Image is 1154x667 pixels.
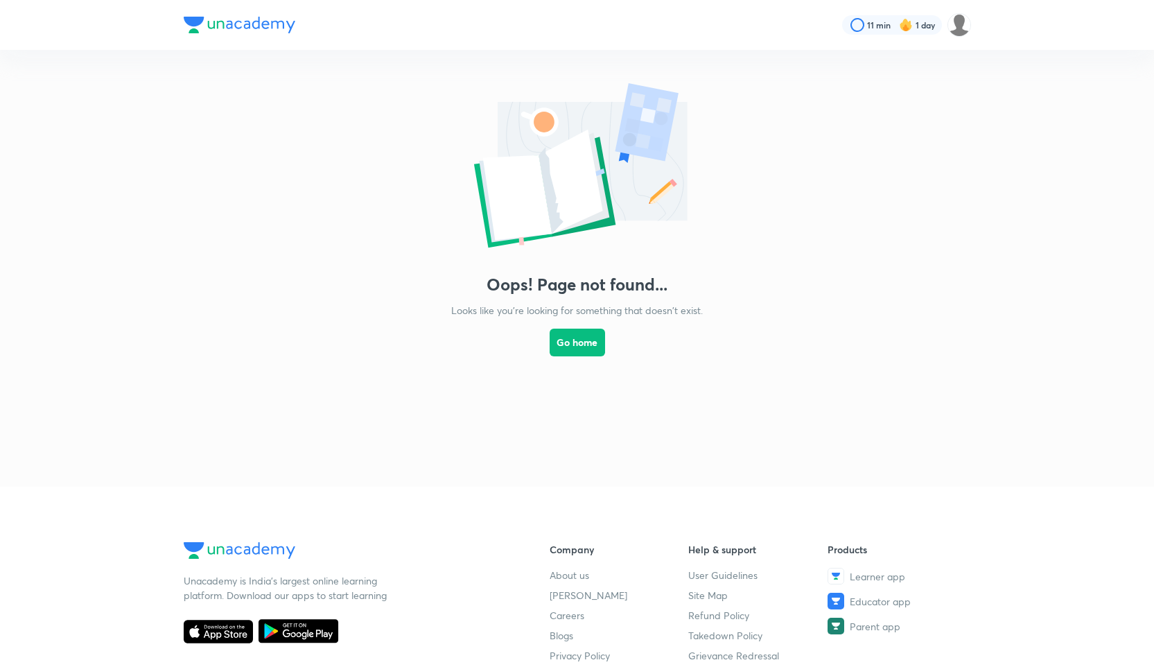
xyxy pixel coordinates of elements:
h6: Company [550,542,689,557]
a: About us [550,568,689,582]
a: Go home [550,318,605,392]
img: Parent app [828,618,844,634]
img: streak [899,18,913,32]
span: Learner app [850,569,905,584]
a: Learner app [828,568,967,584]
button: Go home [550,329,605,356]
img: Company Logo [184,542,295,559]
a: Educator app [828,593,967,609]
img: Samridhya Pal [947,13,971,37]
a: Company Logo [184,542,505,562]
span: Parent app [850,619,900,634]
h6: Products [828,542,967,557]
a: Grievance Redressal [688,648,828,663]
p: Looks like you're looking for something that doesn't exist. [451,303,703,318]
a: Parent app [828,618,967,634]
h3: Oops! Page not found... [487,275,667,295]
a: Takedown Policy [688,628,828,643]
span: Educator app [850,594,911,609]
img: error [439,78,716,258]
a: [PERSON_NAME] [550,588,689,603]
img: Company Logo [184,17,295,33]
img: Learner app [828,568,844,584]
a: Site Map [688,588,828,603]
a: Privacy Policy [550,648,689,663]
p: Unacademy is India’s largest online learning platform. Download our apps to start learning [184,573,392,603]
span: Careers [550,608,584,623]
img: Educator app [828,593,844,609]
a: Blogs [550,628,689,643]
a: Refund Policy [688,608,828,623]
h6: Help & support [688,542,828,557]
a: User Guidelines [688,568,828,582]
a: Careers [550,608,689,623]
